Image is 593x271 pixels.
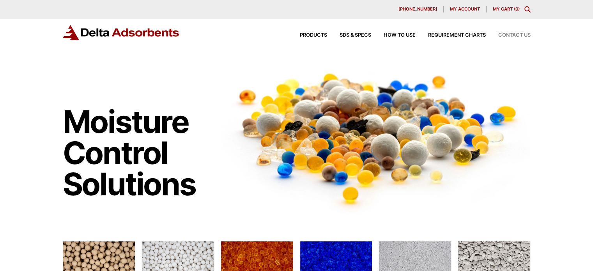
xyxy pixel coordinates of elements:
a: SDS & SPECS [327,33,371,38]
div: Toggle Modal Content [524,6,531,12]
img: Delta Adsorbents [63,25,180,40]
a: How to Use [371,33,416,38]
a: Products [287,33,327,38]
a: [PHONE_NUMBER] [392,6,444,12]
a: Requirement Charts [416,33,486,38]
span: How to Use [384,33,416,38]
a: My account [444,6,487,12]
a: Contact Us [486,33,531,38]
span: Requirement Charts [428,33,486,38]
span: 0 [515,6,518,12]
span: Products [300,33,327,38]
span: SDS & SPECS [340,33,371,38]
span: Contact Us [498,33,531,38]
img: Image [221,59,531,216]
a: My Cart (0) [493,6,520,12]
span: My account [450,7,480,11]
span: [PHONE_NUMBER] [398,7,437,11]
h1: Moisture Control Solutions [63,106,213,200]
